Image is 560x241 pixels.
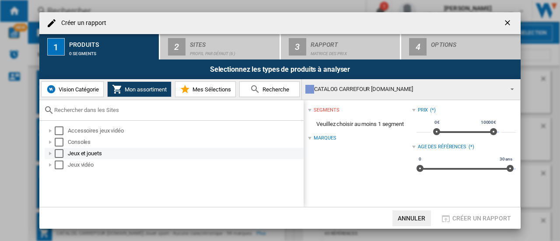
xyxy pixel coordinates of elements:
[431,38,517,47] div: Options
[311,47,397,56] div: Matrice des prix
[190,86,231,93] span: Mes Sélections
[311,38,397,47] div: Rapport
[433,119,441,126] span: 0€
[56,86,99,93] span: Vision Catégorie
[122,86,167,93] span: Mon assortiment
[46,84,56,94] img: wiser-icon-blue.png
[498,156,514,163] span: 30 ans
[308,116,412,133] span: Veuillez choisir au moins 1 segment
[392,210,431,226] button: Annuler
[289,38,306,56] div: 3
[314,135,336,142] div: Marques
[68,138,302,147] div: Consoles
[305,83,503,95] div: CATALOG CARREFOUR [DOMAIN_NAME]
[260,86,289,93] span: Recherche
[418,107,428,114] div: Prix
[417,156,423,163] span: 0
[39,59,521,79] div: Selectionnez les types de produits à analyser
[479,119,497,126] span: 10000€
[55,126,68,135] md-checkbox: Select
[68,126,302,135] div: Accessoires jeux vidéo
[69,47,155,56] div: 0 segments
[314,107,339,114] div: segments
[41,81,104,97] button: Vision Catégorie
[409,38,427,56] div: 4
[190,47,276,56] div: Profil par défaut (6)
[57,19,107,28] h4: Créer un rapport
[503,18,514,29] ng-md-icon: getI18NText('BUTTONS.CLOSE_DIALOG')
[500,14,517,32] button: getI18NText('BUTTONS.CLOSE_DIALOG')
[190,38,276,47] div: Sites
[69,38,155,47] div: Produits
[55,149,68,158] md-checkbox: Select
[401,34,521,59] button: 4 Options
[68,149,302,158] div: Jeux et jouets
[239,81,300,97] button: Recherche
[47,38,65,56] div: 1
[168,38,185,56] div: 2
[39,34,160,59] button: 1 Produits 0 segments
[281,34,401,59] button: 3 Rapport Matrice des prix
[160,34,280,59] button: 2 Sites Profil par défaut (6)
[175,81,236,97] button: Mes Sélections
[418,143,466,150] div: Age des références
[452,215,511,222] span: Créer un rapport
[54,107,299,113] input: Rechercher dans les Sites
[107,81,171,97] button: Mon assortiment
[55,138,68,147] md-checkbox: Select
[68,161,302,169] div: Jeux vidéo
[55,161,68,169] md-checkbox: Select
[438,210,514,226] button: Créer un rapport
